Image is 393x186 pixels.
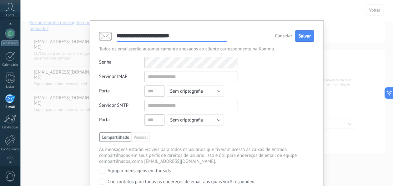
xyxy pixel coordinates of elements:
[167,85,224,97] button: Sem criptografia
[167,114,224,126] button: Sem criptografia
[298,33,311,39] span: Salvar
[99,114,144,126] div: Porta
[1,126,19,130] div: Estatísticas
[1,63,19,67] div: Calendário
[99,46,314,52] div: Todos os emails serão automaticamente anexados ao cliente correspondente na Kommo.
[1,105,19,109] div: E-mail
[99,85,144,97] div: Porta
[99,100,144,111] div: Servidor SMTP
[1,147,19,152] div: Configurações
[99,147,314,164] div: As mensagens estarão visíveis para todos os usuários que tiveram acesso às caixas de entrada comp...
[1,40,19,46] div: WhatsApp
[99,132,131,142] span: Compartilhado
[1,85,19,89] div: Listas
[170,117,203,123] span: Sem criptografia
[170,88,203,94] span: Sem criptografia
[131,132,150,142] span: Pessoal
[99,57,144,68] div: Senha
[99,71,144,82] div: Servidor IMAP
[275,34,292,38] button: Cancelar
[6,13,14,18] span: Conta
[295,30,314,42] button: Salvar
